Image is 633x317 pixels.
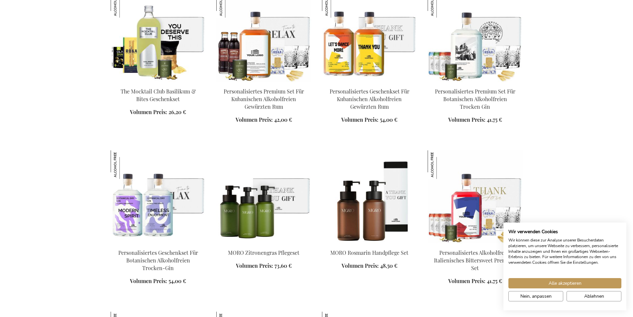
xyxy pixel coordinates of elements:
a: Volumen Preis: 54,00 € [341,116,397,124]
a: Personalisiertes Geschenkset Für Kubanischen Alkoholfreien Gewürzten Rum Personalisiertes Geschen... [322,79,417,86]
a: MORO Zitronengras Pflegeset [228,249,299,256]
span: Volumen Preis: [342,262,379,269]
span: 41,75 € [487,277,502,284]
span: 54,00 € [380,116,397,123]
span: Volumen Preis: [341,116,378,123]
p: Wir können diese zur Analyse unserer Besucherdaten platzieren, um unsere Webseite zu verbessern, ... [508,238,621,265]
button: Akzeptieren Sie alle cookies [508,278,621,288]
span: Volumen Preis: [130,277,167,284]
a: Personalisiertes Geschenkset Für Kubanischen Alkoholfreien Gewürzten Rum [330,88,409,110]
img: Personalised Non-Alcoholic Italian Bittersweet Premium Set [428,150,523,243]
a: The Mocktail Club Basilikum & Bites Geschenkset [121,88,196,102]
a: Volumen Preis: 54,00 € [130,277,186,285]
a: Personalised Non-Alcoholic Botanical Dry Gin Duo Gift Set Personalisiertes Geschenkset Für Botani... [111,241,206,247]
img: Personalisiertes Alkoholfreies Italienisches Bittersweet Premium Set [428,150,456,179]
img: MORO Rosemary Handcare Set [322,150,417,243]
span: 41,75 € [487,116,502,123]
a: Volumen Preis: 26,20 € [130,108,186,116]
img: Personalised Non-Alcoholic Botanical Dry Gin Duo Gift Set [111,150,206,243]
span: Nein, anpassen [520,293,552,300]
span: Alle akzeptieren [549,280,581,287]
span: 26,20 € [168,108,186,115]
span: Volumen Preis: [130,108,167,115]
button: cookie Einstellungen anpassen [508,291,563,301]
span: Volumen Preis: [448,277,485,284]
a: Personalised Non-Alcoholic Botanical Dry Gin Premium Set Personalisiertes Premium Set Für Botanis... [428,79,523,86]
span: 54,00 € [168,277,186,284]
a: Personalisiertes Geschenkset Für Botanischen Alkoholfreien Trocken-Gin [118,249,198,271]
a: MORO Rosmarin Handpflege Set [330,249,408,256]
a: Personalised Non-Alcoholic Cuban Spiced Rum Premium Set Personalisiertes Premium Set Für Kubanisc... [216,79,311,86]
h2: Wir verwenden Cookies [508,229,621,235]
span: Ablehnen [584,293,604,300]
a: Volumen Preis: 73,60 € [236,262,292,270]
a: Personalisiertes Premium Set Für Kubanischen Alkoholfreien Gewürzten Rum [224,88,304,110]
img: MORO Lemongrass Care Set [216,150,311,243]
a: Volumen Preis: 41,75 € [448,116,502,124]
a: MORO Lemongrass Care Set [216,241,311,247]
button: Alle verweigern cookies [567,291,621,301]
span: 48,50 € [380,262,397,269]
a: MORO Rosemary Handcare Set [322,241,417,247]
img: Personalisiertes Geschenkset Für Botanischen Alkoholfreien Trocken-Gin [111,150,139,179]
span: 73,60 € [274,262,292,269]
a: Personalisiertes Premium Set Für Botanischen Alkoholfreien Trocken Gin [435,88,515,110]
a: Personalised Non-Alcoholic Italian Bittersweet Premium Set Personalisiertes Alkoholfreies Italien... [428,241,523,247]
a: Personalisiertes Alkoholfreies Italienisches Bittersweet Premium Set [434,249,516,271]
a: Volumen Preis: 48,50 € [342,262,397,270]
a: Volumen Preis: 41,75 € [448,277,502,285]
span: Volumen Preis: [236,262,273,269]
a: The Mocktail Club Basilikum & Bites Geschenkset The Mocktail Club Basilikum & Bites Geschenkset [111,79,206,86]
span: 42,00 € [274,116,292,123]
span: Volumen Preis: [448,116,485,123]
span: Volumen Preis: [236,116,273,123]
a: Volumen Preis: 42,00 € [236,116,292,124]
